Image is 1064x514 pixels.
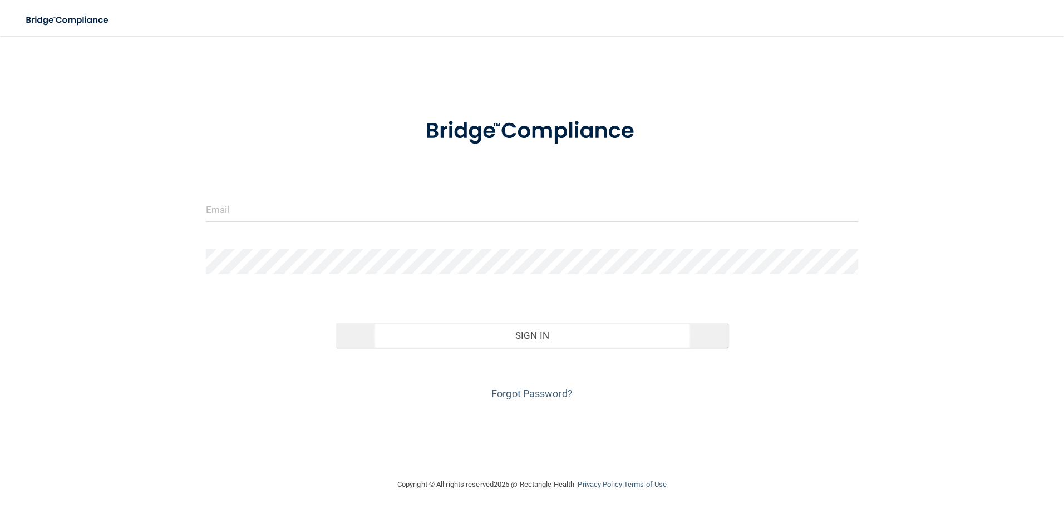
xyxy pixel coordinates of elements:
[336,323,728,348] button: Sign In
[206,197,859,222] input: Email
[578,480,622,488] a: Privacy Policy
[329,467,735,502] div: Copyright © All rights reserved 2025 @ Rectangle Health | |
[491,388,573,399] a: Forgot Password?
[624,480,667,488] a: Terms of Use
[402,102,662,160] img: bridge_compliance_login_screen.278c3ca4.svg
[17,9,119,32] img: bridge_compliance_login_screen.278c3ca4.svg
